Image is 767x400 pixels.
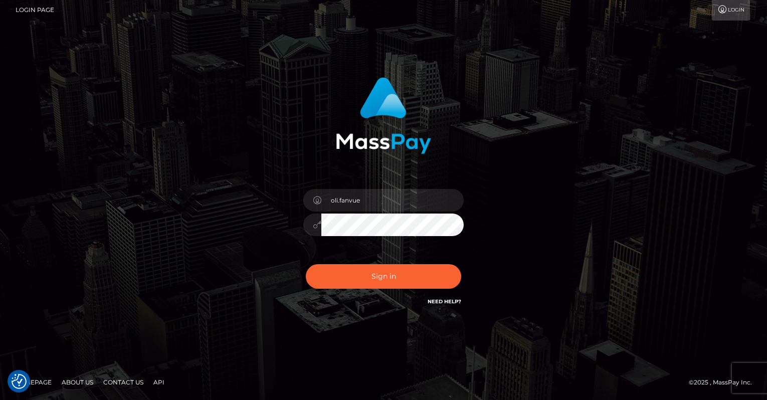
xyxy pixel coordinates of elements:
[58,374,97,390] a: About Us
[11,374,56,390] a: Homepage
[306,264,461,289] button: Sign in
[99,374,147,390] a: Contact Us
[689,377,759,388] div: © 2025 , MassPay Inc.
[12,374,27,389] button: Consent Preferences
[428,298,461,305] a: Need Help?
[149,374,168,390] a: API
[12,374,27,389] img: Revisit consent button
[321,189,464,212] input: Username...
[336,77,431,154] img: MassPay Login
